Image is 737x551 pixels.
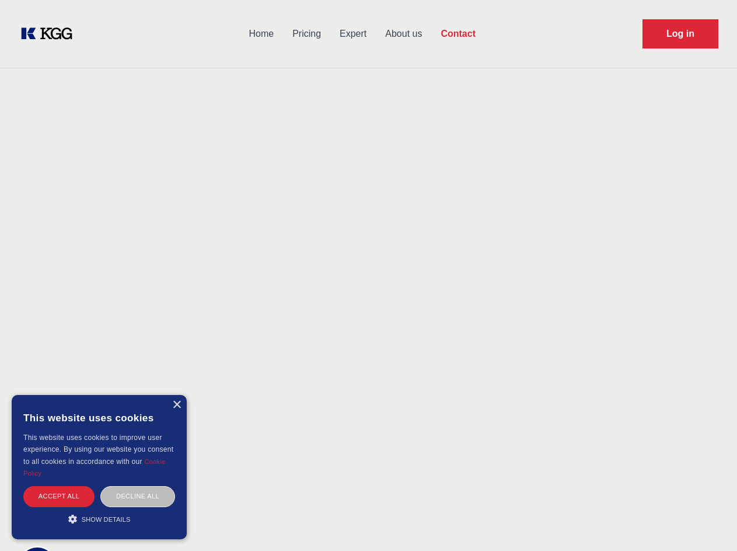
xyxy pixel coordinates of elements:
a: About us [376,19,431,49]
div: Show details [23,513,175,525]
span: Show details [82,516,131,523]
span: This website uses cookies to improve user experience. By using our website you consent to all coo... [23,434,173,466]
a: Home [239,19,283,49]
a: KOL Knowledge Platform: Talk to Key External Experts (KEE) [19,25,82,43]
div: Decline all [100,486,175,507]
a: Contact [431,19,485,49]
div: This website uses cookies [23,404,175,432]
div: Accept all [23,486,95,507]
div: Close [172,401,181,410]
a: Request Demo [642,19,718,48]
a: Cookie Policy [23,458,166,477]
iframe: Chat Widget [679,495,737,551]
a: Expert [330,19,376,49]
a: Pricing [283,19,330,49]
